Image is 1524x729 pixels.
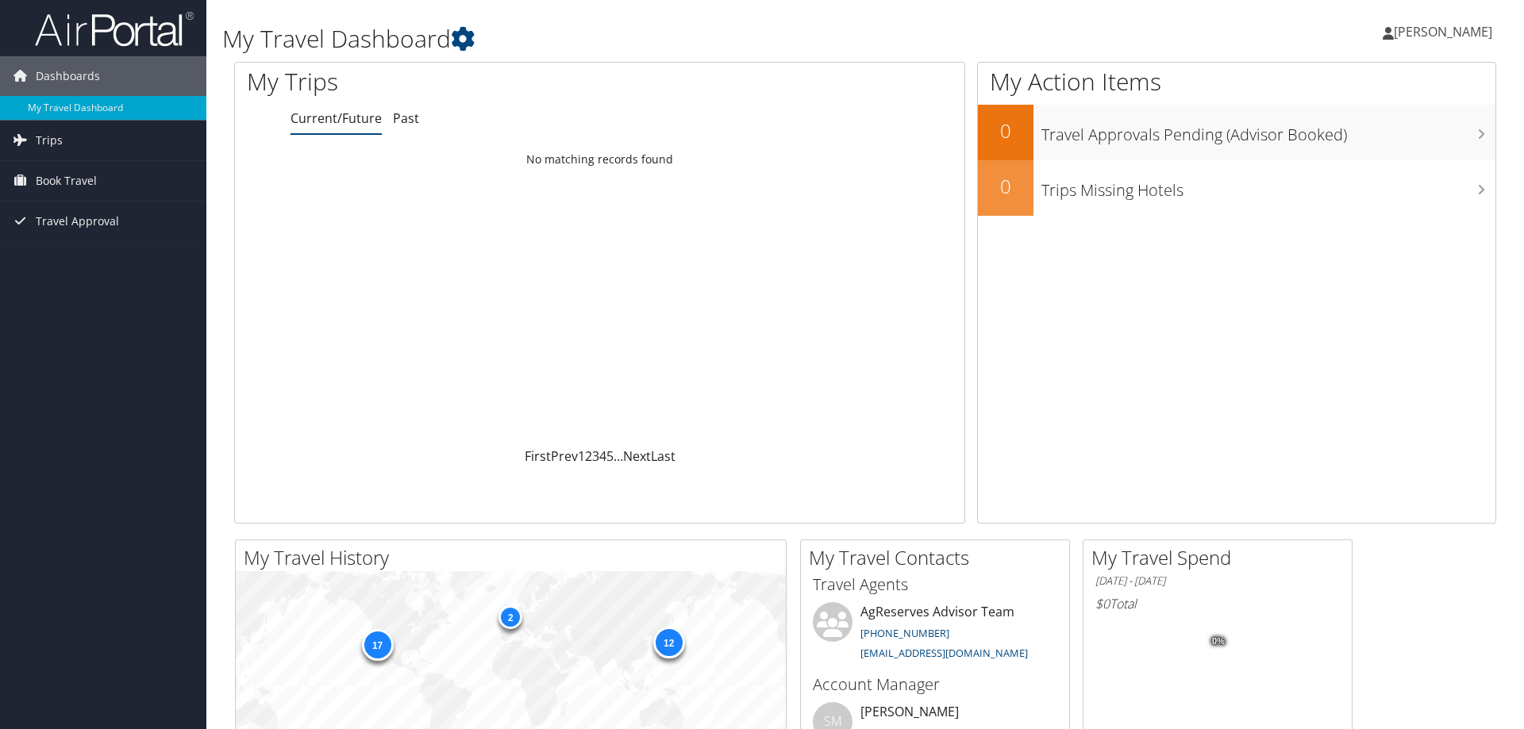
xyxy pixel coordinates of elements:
h1: My Trips [247,65,648,98]
h2: My Travel Spend [1091,544,1352,571]
a: 0Travel Approvals Pending (Advisor Booked) [978,105,1495,160]
a: 5 [606,447,614,465]
a: Next [623,447,651,465]
li: AgReserves Advisor Team [805,602,1065,667]
h3: Travel Agents [813,574,1057,596]
h1: My Travel Dashboard [222,22,1079,56]
span: Trips [36,121,63,160]
a: 3 [592,447,599,465]
div: 2 [498,605,522,629]
div: 12 [652,627,684,658]
a: Last [651,447,675,465]
h3: Trips Missing Hotels [1041,171,1495,201]
h2: My Travel Contacts [809,544,1069,571]
a: 0Trips Missing Hotels [978,160,1495,216]
span: … [614,447,623,465]
a: Past [393,109,419,127]
h2: 0 [978,173,1033,200]
h1: My Action Items [978,65,1495,98]
span: Book Travel [36,161,97,201]
h6: Total [1095,595,1340,612]
a: 4 [599,447,606,465]
a: 1 [578,447,585,465]
span: Dashboards [36,56,100,96]
div: 17 [361,628,393,660]
h3: Account Manager [813,673,1057,696]
span: $0 [1095,595,1110,612]
tspan: 0% [1212,636,1225,646]
a: First [525,447,551,465]
a: [EMAIL_ADDRESS][DOMAIN_NAME] [860,646,1028,660]
h3: Travel Approvals Pending (Advisor Booked) [1041,116,1495,146]
a: Prev [551,447,578,465]
td: No matching records found [235,145,964,174]
h2: My Travel History [244,544,786,571]
h2: 0 [978,117,1033,144]
a: Current/Future [291,109,382,127]
span: Travel Approval [36,201,119,241]
img: airportal-logo.png [35,10,194,48]
a: [PHONE_NUMBER] [860,626,949,640]
a: 2 [585,447,592,465]
h6: [DATE] - [DATE] [1095,574,1340,589]
a: [PERSON_NAME] [1383,8,1508,56]
span: [PERSON_NAME] [1394,23,1492,40]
